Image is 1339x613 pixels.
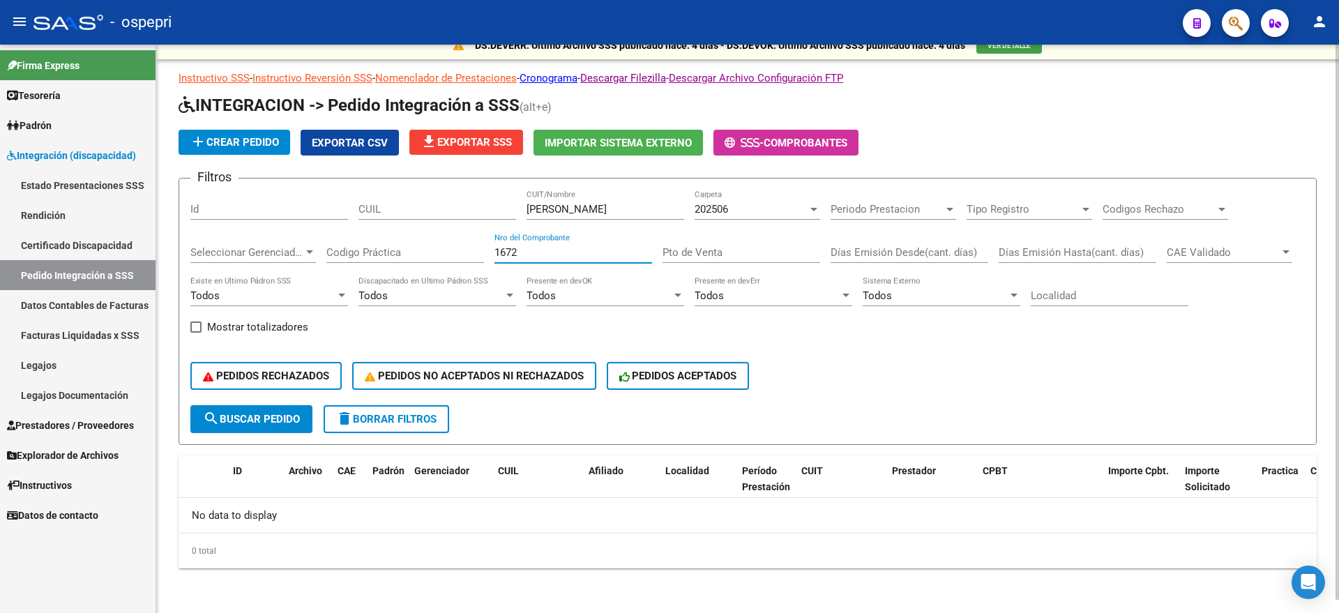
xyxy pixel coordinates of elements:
[338,465,356,476] span: CAE
[1262,465,1299,476] span: Practica
[179,498,1317,533] div: No data to display
[527,289,556,302] span: Todos
[375,72,517,84] a: Nomenclador de Prestaciones
[892,465,936,476] span: Prestador
[414,465,469,476] span: Gerenciador
[336,413,437,425] span: Borrar Filtros
[332,456,367,517] datatable-header-cell: CAE
[179,72,250,84] a: Instructivo SSS
[7,478,72,493] span: Instructivos
[863,289,892,302] span: Todos
[801,465,823,476] span: CUIT
[988,42,1031,50] span: VER DETALLE
[7,58,80,73] span: Firma Express
[1103,456,1179,517] datatable-header-cell: Importe Cpbt.
[520,72,577,84] a: Cronograma
[312,137,388,149] span: Exportar CSV
[1179,456,1256,517] datatable-header-cell: Importe Solicitado
[589,465,623,476] span: Afiliado
[520,100,552,114] span: (alt+e)
[233,465,242,476] span: ID
[669,72,843,84] a: Descargar Archivo Configuración FTP
[190,133,206,150] mat-icon: add
[367,456,409,517] datatable-header-cell: Padrón
[179,533,1317,568] div: 0 total
[409,456,492,517] datatable-header-cell: Gerenciador
[358,289,388,302] span: Todos
[796,456,886,517] datatable-header-cell: CUIT
[190,405,312,433] button: Buscar Pedido
[203,413,300,425] span: Buscar Pedido
[583,456,660,517] datatable-header-cell: Afiliado
[179,96,520,115] span: INTEGRACION -> Pedido Integración a SSS
[203,370,329,382] span: PEDIDOS RECHAZADOS
[695,203,728,215] span: 202506
[227,456,283,517] datatable-header-cell: ID
[421,136,512,149] span: Exportar SSS
[607,362,750,390] button: PEDIDOS ACEPTADOS
[7,508,98,523] span: Datos de contacto
[619,370,737,382] span: PEDIDOS ACEPTADOS
[207,319,308,335] span: Mostrar totalizadores
[534,130,703,156] button: Importar Sistema Externo
[7,448,119,463] span: Explorador de Archivos
[725,137,764,149] span: -
[301,130,399,156] button: Exportar CSV
[545,137,692,149] span: Importar Sistema Externo
[660,456,736,517] datatable-header-cell: Localidad
[764,137,847,149] span: Comprobantes
[7,118,52,133] span: Padrón
[179,130,290,155] button: Crear Pedido
[289,465,322,476] span: Archivo
[1256,456,1305,517] datatable-header-cell: Practica
[1108,465,1169,476] span: Importe Cpbt.
[190,136,279,149] span: Crear Pedido
[886,456,977,517] datatable-header-cell: Prestador
[1311,13,1328,30] mat-icon: person
[324,405,449,433] button: Borrar Filtros
[421,133,437,150] mat-icon: file_download
[983,465,1008,476] span: CPBT
[7,418,134,433] span: Prestadores / Proveedores
[409,130,523,155] button: Exportar SSS
[179,70,1317,86] p: - - - - -
[665,465,709,476] span: Localidad
[695,289,724,302] span: Todos
[977,456,1103,517] datatable-header-cell: CPBT
[352,362,596,390] button: PEDIDOS NO ACEPTADOS NI RECHAZADOS
[203,410,220,427] mat-icon: search
[492,456,583,517] datatable-header-cell: CUIL
[580,72,666,84] a: Descargar Filezilla
[831,203,944,215] span: Periodo Prestacion
[372,465,404,476] span: Padrón
[7,88,61,103] span: Tesorería
[475,38,965,53] p: DS.DEVERR: Último Archivo SSS publicado hace: 4 días - DS.DEVOK: Último Archivo SSS publicado hac...
[1185,465,1230,492] span: Importe Solicitado
[190,289,220,302] span: Todos
[283,456,332,517] datatable-header-cell: Archivo
[713,130,858,156] button: -Comprobantes
[336,410,353,427] mat-icon: delete
[190,362,342,390] button: PEDIDOS RECHAZADOS
[967,203,1080,215] span: Tipo Registro
[736,456,796,517] datatable-header-cell: Período Prestación
[976,38,1042,54] button: VER DETALLE
[190,167,239,187] h3: Filtros
[190,246,303,259] span: Seleccionar Gerenciador
[1167,246,1280,259] span: CAE Validado
[110,7,172,38] span: - ospepri
[365,370,584,382] span: PEDIDOS NO ACEPTADOS NI RECHAZADOS
[742,465,790,492] span: Período Prestación
[11,13,28,30] mat-icon: menu
[1292,566,1325,599] div: Open Intercom Messenger
[7,148,136,163] span: Integración (discapacidad)
[498,465,519,476] span: CUIL
[1103,203,1216,215] span: Codigos Rechazo
[252,72,372,84] a: Instructivo Reversión SSS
